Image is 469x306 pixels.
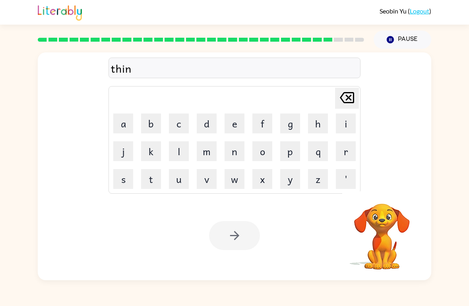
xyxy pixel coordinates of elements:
[380,7,408,15] span: Seobin Yu
[252,169,272,189] button: x
[169,169,189,189] button: u
[197,169,217,189] button: v
[141,114,161,133] button: b
[111,60,358,77] div: thin
[169,114,189,133] button: c
[308,141,328,161] button: q
[342,191,422,271] video: Your browser must support playing .mp4 files to use Literably. Please try using another browser.
[308,169,328,189] button: z
[252,141,272,161] button: o
[410,7,429,15] a: Logout
[225,169,244,189] button: w
[374,31,431,49] button: Pause
[197,141,217,161] button: m
[380,7,431,15] div: ( )
[113,169,133,189] button: s
[336,141,356,161] button: r
[280,141,300,161] button: p
[252,114,272,133] button: f
[141,141,161,161] button: k
[308,114,328,133] button: h
[141,169,161,189] button: t
[197,114,217,133] button: d
[113,141,133,161] button: j
[280,169,300,189] button: y
[113,114,133,133] button: a
[38,3,82,21] img: Literably
[336,169,356,189] button: '
[225,141,244,161] button: n
[336,114,356,133] button: i
[280,114,300,133] button: g
[169,141,189,161] button: l
[225,114,244,133] button: e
